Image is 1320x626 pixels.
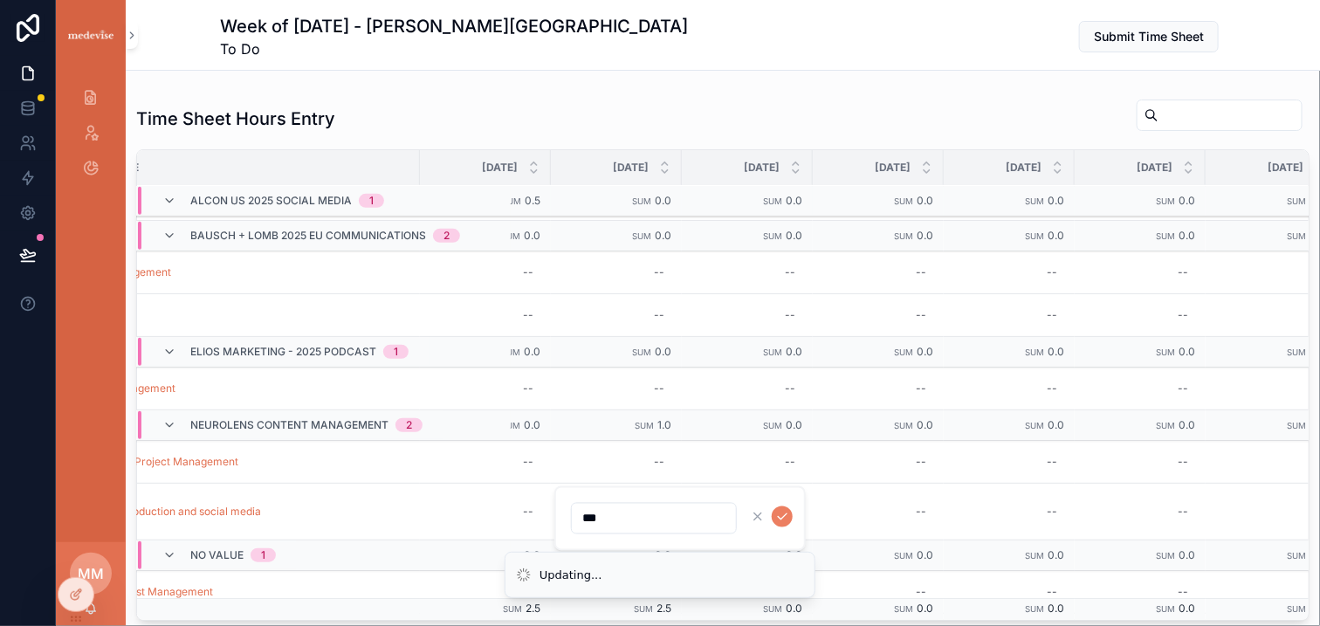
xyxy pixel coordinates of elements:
div: -- [523,505,533,519]
div: -- [654,265,664,279]
span: MM [78,563,104,584]
span: 0.0 [1048,418,1064,431]
small: Sum [1287,604,1306,614]
small: Sum [1156,231,1175,241]
div: -- [916,505,926,519]
div: -- [916,308,926,322]
div: -- [1047,308,1057,322]
span: To Do [220,38,688,59]
span: 0.0 [1048,602,1064,615]
small: Sum [1287,231,1306,241]
small: Sum [1287,196,1306,205]
small: Sum [894,347,913,357]
div: -- [785,265,795,279]
small: Sum [634,604,653,614]
div: -- [654,382,664,396]
small: Sum [763,604,782,614]
small: Sum [1156,347,1175,357]
img: App logo [66,28,115,43]
div: -- [1047,265,1057,279]
small: Sum [501,231,520,241]
h1: Time Sheet Hours Entry [136,107,335,131]
span: TEST - Podcast Management [67,585,213,599]
div: -- [523,455,533,469]
div: -- [916,585,926,599]
div: -- [785,382,795,396]
div: -- [1047,505,1057,519]
span: Alcon US 2025 Social Media [190,194,352,208]
small: Sum [1287,347,1306,357]
span: 0.0 [524,345,540,358]
span: [DATE] [744,161,780,175]
span: [DATE] [875,161,911,175]
span: 0.0 [655,193,671,206]
span: 0.0 [1179,548,1195,561]
span: No value [190,548,244,562]
span: Submit Time Sheet [1094,28,1204,45]
span: 0.0 [917,602,933,615]
span: 0.0 [917,345,933,358]
span: 0.0 [655,229,671,242]
span: [DATE] [1006,161,1042,175]
div: -- [523,265,533,279]
div: -- [1178,308,1188,322]
div: -- [1047,585,1057,599]
small: Sum [894,196,913,205]
div: -- [785,308,795,322]
small: Sum [1025,551,1044,561]
small: Sum [632,347,651,357]
small: Sum [763,347,782,357]
div: 1 [394,345,398,359]
div: -- [916,265,926,279]
span: 0.0 [1048,548,1064,561]
div: -- [1178,455,1188,469]
span: 0.0 [524,229,540,242]
div: -- [1047,382,1057,396]
span: 1.0 [657,418,671,431]
div: -- [1178,585,1188,599]
small: Sum [1156,604,1175,614]
small: Sum [632,196,651,205]
small: Sum [1025,231,1044,241]
span: Bausch + Lomb 2025 EU Communications [190,229,426,243]
span: Elios Marketing - 2025 Podcast [190,345,376,359]
span: 0.0 [1048,229,1064,242]
small: Sum [763,231,782,241]
div: -- [654,308,664,322]
small: Sum [502,196,521,205]
span: [DATE] [1137,161,1172,175]
small: Sum [632,231,651,241]
span: 0.5 [525,193,540,206]
span: 2.5 [526,602,540,615]
a: NRL-Video production and social media [67,505,261,519]
small: Sum [1287,421,1306,430]
div: scrollable content [56,70,126,206]
span: 0.0 [1048,193,1064,206]
span: 0.0 [917,229,933,242]
span: 0.0 [1179,418,1195,431]
span: 0.0 [655,345,671,358]
div: -- [1178,382,1188,396]
small: Sum [1025,421,1044,430]
div: 1 [369,194,374,208]
button: Submit Time Sheet [1079,21,1219,52]
div: -- [785,455,795,469]
small: Sum [894,231,913,241]
div: -- [916,455,926,469]
small: Sum [894,421,913,430]
div: Updating... [540,567,602,584]
span: [DATE] [613,161,649,175]
a: NRL-General Project Management [67,455,238,469]
small: Sum [894,604,913,614]
span: 0.0 [917,418,933,431]
small: Sum [635,421,654,430]
small: Sum [1156,196,1175,205]
small: Sum [763,421,782,430]
div: -- [1047,455,1057,469]
div: -- [1178,265,1188,279]
small: Sum [503,604,522,614]
small: Sum [763,196,782,205]
span: 0.0 [917,548,933,561]
small: Sum [501,421,520,430]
